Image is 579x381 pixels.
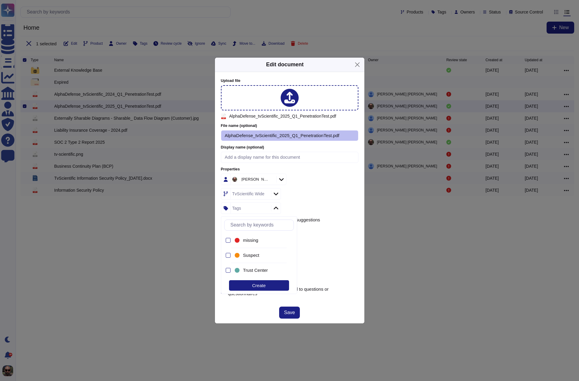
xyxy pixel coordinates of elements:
div: Trust Center [234,264,288,277]
span: missing [243,238,258,243]
div: [PERSON_NAME] [242,177,269,181]
button: Close [353,60,362,69]
div: Create [229,280,289,291]
div: missing [234,237,241,244]
label: Properties [221,167,358,171]
input: Search by keywords [228,220,294,230]
button: Save [279,307,300,319]
div: Edit document [266,61,304,69]
div: TvScientific Wide [232,192,264,196]
div: Tags [232,206,241,210]
div: Suspect [243,253,285,258]
img: user [232,177,237,182]
div: Suspect [234,249,288,262]
input: Add a display name for this document [221,152,358,163]
span: Save [284,310,295,315]
div: missing [234,234,288,247]
div: Suspect [234,252,241,259]
span: Upload file [221,78,240,83]
span: Trust Center [243,268,268,273]
div: missing [243,238,285,243]
span: AlphaDefense_tvScientific_2025_Q1_PenetrationTest.pdf [229,114,336,118]
label: Display name (optional) [221,145,358,149]
div: Allow this document to be attached to questions or questionnaires [228,287,358,296]
label: File name (optional) [221,124,358,128]
input: Filename with extension [221,130,358,141]
div: Trust Center [243,268,285,273]
div: Trust Center [234,267,241,274]
span: Suspect [243,253,259,258]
